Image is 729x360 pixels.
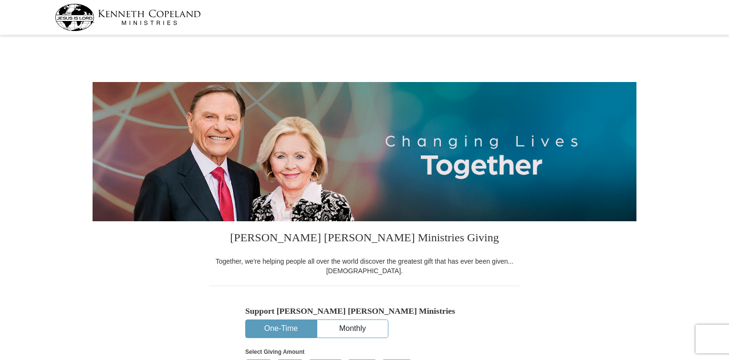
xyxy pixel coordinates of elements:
[245,349,304,355] strong: Select Giving Amount
[246,320,316,338] button: One-Time
[209,257,520,276] div: Together, we're helping people all over the world discover the greatest gift that has ever been g...
[245,306,484,316] h5: Support [PERSON_NAME] [PERSON_NAME] Ministries
[209,221,520,257] h3: [PERSON_NAME] [PERSON_NAME] Ministries Giving
[317,320,388,338] button: Monthly
[55,4,201,31] img: kcm-header-logo.svg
